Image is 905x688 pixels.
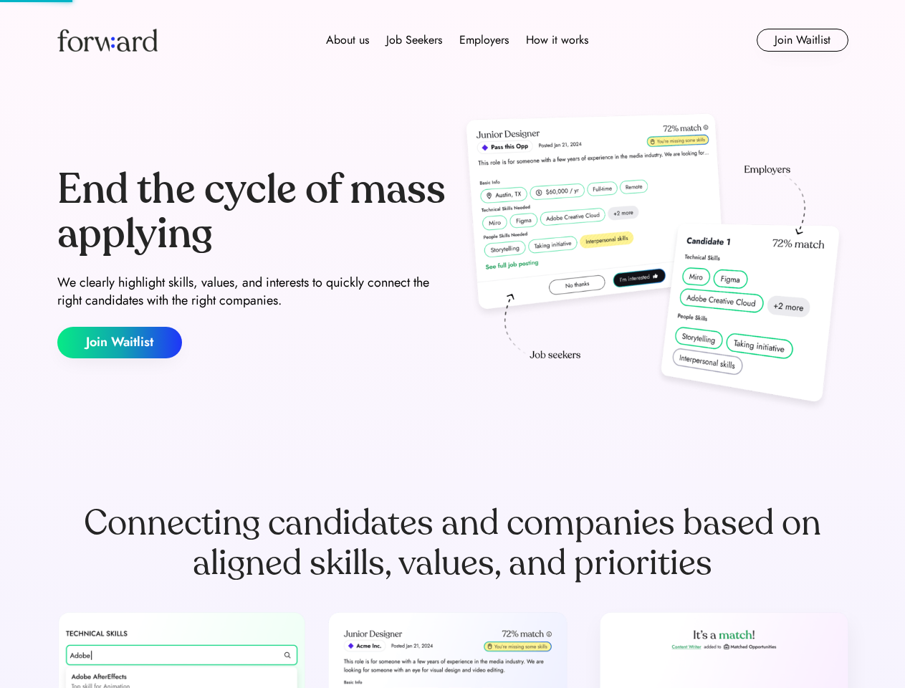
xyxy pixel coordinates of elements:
div: Job Seekers [386,32,442,49]
div: Connecting candidates and companies based on aligned skills, values, and priorities [57,503,848,583]
div: We clearly highlight skills, values, and interests to quickly connect the right candidates with t... [57,274,447,310]
img: Forward logo [57,29,158,52]
img: hero-image.png [459,109,848,417]
button: Join Waitlist [757,29,848,52]
div: About us [326,32,369,49]
button: Join Waitlist [57,327,182,358]
div: Employers [459,32,509,49]
div: How it works [526,32,588,49]
div: End the cycle of mass applying [57,168,447,256]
